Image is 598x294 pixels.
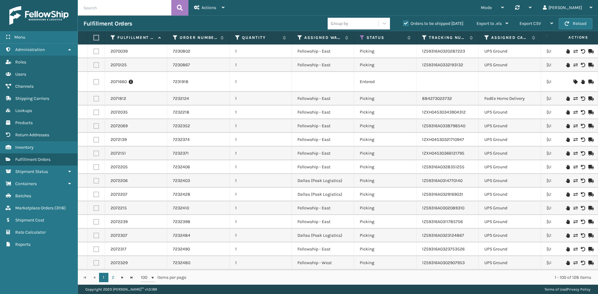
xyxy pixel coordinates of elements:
[111,48,128,54] a: 2070039
[15,72,26,77] span: Users
[422,205,464,211] a: 1Z59316A0302089310
[99,273,108,282] a: 1
[111,219,128,225] a: 2072239
[354,147,416,160] td: Picking
[173,79,188,85] a: 7231918
[15,59,26,65] span: Roles
[83,20,132,27] h3: Fulfillment Orders
[479,270,541,283] td: UPS Ground
[292,174,354,188] td: Dallas (Peak Logistics)
[581,179,585,183] i: Void Label
[573,63,577,67] i: Change shipping
[581,206,585,210] i: Void Label
[230,92,292,105] td: 1
[566,247,570,251] i: On Hold
[292,256,354,270] td: Fellowship - West
[581,49,585,54] i: Void Label
[15,145,34,150] span: Inventory
[588,206,592,210] i: Mark as Shipped
[573,138,577,142] i: Change shipping
[304,35,342,40] label: Assigned Warehouse
[581,63,585,67] i: Void Label
[230,147,292,160] td: 1
[292,270,354,283] td: Fellowship - West
[108,273,118,282] a: 2
[15,193,31,198] span: Batches
[479,160,541,174] td: UPS Ground
[230,72,292,92] td: 1
[111,123,128,129] a: 2072069
[566,138,570,142] i: On Hold
[573,151,577,156] i: Change shipping
[573,233,577,238] i: Change shipping
[479,215,541,229] td: UPS Ground
[429,35,467,40] label: Tracking Number
[195,274,591,281] div: 1 - 100 of 128 items
[479,147,541,160] td: UPS Ground
[354,174,416,188] td: Picking
[85,285,157,294] p: Copyright 2023 [PERSON_NAME]™ v 1.0.189
[566,96,570,101] i: On Hold
[422,233,464,238] a: 1Z59316A0323124867
[422,123,465,128] a: 1Z59316A0338798540
[422,151,464,156] a: 1ZXH04530366121795
[367,35,404,40] label: Status
[566,63,570,67] i: On Hold
[15,217,44,223] span: Shipment Cost
[292,92,354,105] td: Fellowship - East
[566,124,570,128] i: On Hold
[354,72,416,92] td: Entered
[581,165,585,169] i: Void Label
[581,261,585,265] i: Void Label
[581,220,585,224] i: Void Label
[581,247,585,251] i: Void Label
[111,150,126,156] a: 2072151
[479,92,541,105] td: FedEx Home Delivery
[173,191,190,198] a: 7232428
[354,201,416,215] td: Picking
[111,232,127,239] a: 2072307
[479,174,541,188] td: UPS Ground
[202,5,216,10] span: Actions
[230,133,292,147] td: 1
[292,201,354,215] td: Fellowship - East
[230,201,292,215] td: 1
[520,21,541,26] span: Export CSV
[588,165,592,169] i: Mark as Shipped
[477,21,502,26] span: Export to .xls
[173,48,190,54] a: 7230802
[573,192,577,197] i: Change shipping
[588,124,592,128] i: Mark as Shipped
[173,137,190,143] a: 7232374
[354,256,416,270] td: Picking
[292,147,354,160] td: Fellowship - East
[479,58,541,72] td: UPS Ground
[230,174,292,188] td: 1
[292,58,354,72] td: Fellowship - East
[544,285,591,294] div: |
[479,133,541,147] td: UPS Ground
[422,219,463,224] a: 1Z59316A0311785756
[549,32,592,43] span: Actions
[173,205,189,211] a: 7232410
[354,44,416,58] td: Picking
[354,229,416,242] td: Picking
[111,109,128,115] a: 2072035
[422,178,463,183] a: 1Z59316A0314770140
[573,165,577,169] i: Change shipping
[354,105,416,119] td: Picking
[292,160,354,174] td: Fellowship - East
[479,119,541,133] td: UPS Ground
[230,242,292,256] td: 1
[292,229,354,242] td: Dallas (Peak Logistics)
[544,287,566,292] a: Terms of Use
[15,230,46,235] span: Rate Calculator
[230,270,292,283] td: 1
[173,246,190,252] a: 7232490
[573,124,577,128] i: Change shipping
[573,110,577,114] i: Change shipping
[141,273,186,282] span: items per page
[127,273,136,282] a: Go to the last page
[573,49,577,54] i: Change shipping
[581,138,585,142] i: Void Label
